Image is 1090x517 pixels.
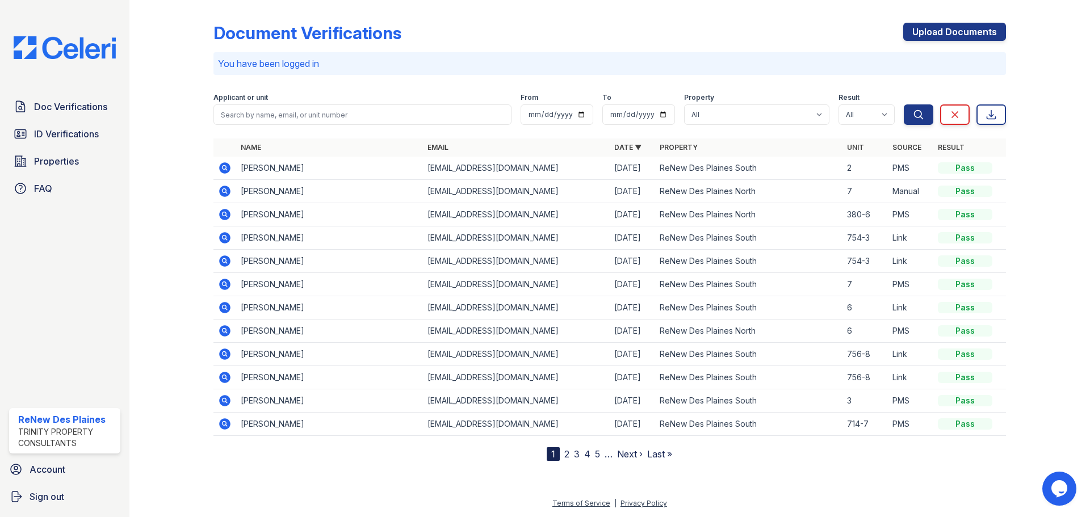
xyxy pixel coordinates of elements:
div: Pass [938,209,992,220]
td: PMS [888,273,933,296]
td: ReNew Des Plaines South [655,296,842,320]
td: [PERSON_NAME] [236,180,423,203]
td: [DATE] [610,366,655,389]
a: Properties [9,150,120,173]
td: ReNew Des Plaines South [655,413,842,436]
td: ReNew Des Plaines South [655,226,842,250]
td: Link [888,250,933,273]
p: You have been logged in [218,57,1001,70]
a: Name [241,143,261,152]
div: Pass [938,186,992,197]
div: Pass [938,348,992,360]
td: [PERSON_NAME] [236,320,423,343]
td: [DATE] [610,226,655,250]
div: 1 [547,447,560,461]
a: Upload Documents [903,23,1006,41]
td: 754-3 [842,250,888,273]
span: Account [30,463,65,476]
td: 3 [842,389,888,413]
td: [DATE] [610,273,655,296]
a: Last » [647,448,672,460]
td: [PERSON_NAME] [236,273,423,296]
div: Pass [938,279,992,290]
td: [PERSON_NAME] [236,413,423,436]
td: ReNew Des Plaines South [655,157,842,180]
td: ReNew Des Plaines North [655,320,842,343]
a: Next › [617,448,643,460]
td: 756-8 [842,343,888,366]
td: Link [888,343,933,366]
td: [PERSON_NAME] [236,203,423,226]
div: Pass [938,372,992,383]
td: 754-3 [842,226,888,250]
td: 7 [842,180,888,203]
td: PMS [888,413,933,436]
td: [EMAIL_ADDRESS][DOMAIN_NAME] [423,343,610,366]
iframe: chat widget [1042,472,1079,506]
td: 756-8 [842,366,888,389]
div: Pass [938,325,992,337]
a: Source [892,143,921,152]
div: Pass [938,162,992,174]
td: 2 [842,157,888,180]
td: [EMAIL_ADDRESS][DOMAIN_NAME] [423,180,610,203]
td: ReNew Des Plaines South [655,389,842,413]
td: [DATE] [610,250,655,273]
input: Search by name, email, or unit number [213,104,512,125]
td: [DATE] [610,320,655,343]
label: Property [684,93,714,102]
td: [DATE] [610,343,655,366]
div: Document Verifications [213,23,401,43]
td: ReNew Des Plaines South [655,366,842,389]
div: Pass [938,418,992,430]
div: | [614,499,617,507]
td: ReNew Des Plaines South [655,343,842,366]
td: [EMAIL_ADDRESS][DOMAIN_NAME] [423,389,610,413]
a: ID Verifications [9,123,120,145]
span: Sign out [30,490,64,503]
td: Link [888,296,933,320]
td: [PERSON_NAME] [236,366,423,389]
td: PMS [888,389,933,413]
td: 714-7 [842,413,888,436]
td: 6 [842,296,888,320]
td: [PERSON_NAME] [236,343,423,366]
td: 7 [842,273,888,296]
td: [EMAIL_ADDRESS][DOMAIN_NAME] [423,296,610,320]
label: Result [839,93,860,102]
td: [EMAIL_ADDRESS][DOMAIN_NAME] [423,157,610,180]
td: [EMAIL_ADDRESS][DOMAIN_NAME] [423,250,610,273]
img: CE_Logo_Blue-a8612792a0a2168367f1c8372b55b34899dd931a85d93a1a3d3e32e68fde9ad4.png [5,36,125,59]
td: [DATE] [610,180,655,203]
td: [DATE] [610,203,655,226]
span: FAQ [34,182,52,195]
td: [EMAIL_ADDRESS][DOMAIN_NAME] [423,320,610,343]
td: Link [888,366,933,389]
td: 380-6 [842,203,888,226]
a: 5 [595,448,600,460]
a: Sign out [5,485,125,508]
td: [DATE] [610,389,655,413]
div: Pass [938,255,992,267]
a: Account [5,458,125,481]
td: [DATE] [610,296,655,320]
a: Property [660,143,698,152]
a: Terms of Service [552,499,610,507]
td: Link [888,226,933,250]
label: From [521,93,538,102]
span: Properties [34,154,79,168]
label: Applicant or unit [213,93,268,102]
td: [EMAIL_ADDRESS][DOMAIN_NAME] [423,226,610,250]
td: PMS [888,320,933,343]
td: ReNew Des Plaines South [655,273,842,296]
td: [PERSON_NAME] [236,389,423,413]
a: FAQ [9,177,120,200]
div: Trinity Property Consultants [18,426,116,449]
td: ReNew Des Plaines South [655,250,842,273]
a: 2 [564,448,569,460]
td: Manual [888,180,933,203]
td: [EMAIL_ADDRESS][DOMAIN_NAME] [423,366,610,389]
td: [EMAIL_ADDRESS][DOMAIN_NAME] [423,413,610,436]
a: Privacy Policy [621,499,667,507]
